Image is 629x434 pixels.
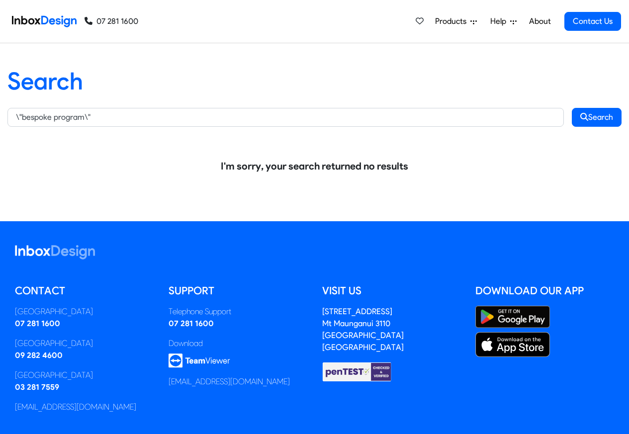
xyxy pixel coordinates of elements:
div: [GEOGRAPHIC_DATA] [15,338,154,349]
span: Products [435,15,470,27]
div: [GEOGRAPHIC_DATA] [15,306,154,318]
div: I'm sorry, your search returned no results [7,135,622,197]
img: logo_teamviewer.svg [169,353,230,368]
img: logo_inboxdesign_white.svg [15,245,95,260]
h5: Visit us [322,283,461,298]
span: Help [490,15,510,27]
a: [EMAIL_ADDRESS][DOMAIN_NAME] [15,402,136,412]
a: [STREET_ADDRESS]Mt Maunganui 3110[GEOGRAPHIC_DATA][GEOGRAPHIC_DATA] [322,307,404,352]
a: 07 281 1600 [85,15,138,27]
a: [EMAIL_ADDRESS][DOMAIN_NAME] [169,377,290,386]
address: [STREET_ADDRESS] Mt Maunganui 3110 [GEOGRAPHIC_DATA] [GEOGRAPHIC_DATA] [322,307,404,352]
h5: Support [169,283,307,298]
a: 03 281 7559 [15,382,59,392]
a: Products [431,11,481,31]
img: Google Play Store [475,306,550,328]
h5: Download our App [475,283,614,298]
img: Apple App Store [475,332,550,357]
a: About [526,11,553,31]
a: 07 281 1600 [169,319,214,328]
input: Keywords [7,108,564,127]
button: Search [572,108,622,127]
h1: Search [7,67,622,96]
div: Telephone Support [169,306,307,318]
div: Download [169,338,307,349]
a: 09 282 4600 [15,350,63,360]
a: 07 281 1600 [15,319,60,328]
h5: Contact [15,283,154,298]
a: Contact Us [564,12,621,31]
a: Help [486,11,521,31]
div: [GEOGRAPHIC_DATA] [15,369,154,381]
a: Checked & Verified by penTEST [322,366,392,376]
img: Checked & Verified by penTEST [322,361,392,382]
